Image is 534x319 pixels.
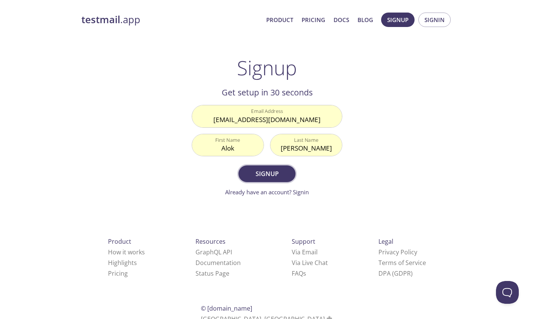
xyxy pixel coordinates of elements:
[108,248,145,256] a: How it works
[201,304,252,313] span: © [DOMAIN_NAME]
[378,248,417,256] a: Privacy Policy
[292,259,328,267] a: Via Live Chat
[381,13,415,27] button: Signup
[81,13,120,26] strong: testmail
[292,248,318,256] a: Via Email
[266,15,293,25] a: Product
[378,269,413,278] a: DPA (GDPR)
[496,281,519,304] iframe: Help Scout Beacon - Open
[237,56,297,79] h1: Signup
[192,86,342,99] h2: Get setup in 30 seconds
[195,259,241,267] a: Documentation
[81,13,260,26] a: testmail.app
[302,15,325,25] a: Pricing
[195,269,229,278] a: Status Page
[292,269,306,278] a: FAQ
[108,269,128,278] a: Pricing
[424,15,445,25] span: Signin
[238,165,296,182] button: Signup
[334,15,349,25] a: Docs
[303,269,306,278] span: s
[225,188,309,196] a: Already have an account? Signin
[387,15,408,25] span: Signup
[108,259,137,267] a: Highlights
[292,237,315,246] span: Support
[195,237,226,246] span: Resources
[108,237,131,246] span: Product
[195,248,232,256] a: GraphQL API
[378,237,393,246] span: Legal
[378,259,426,267] a: Terms of Service
[418,13,451,27] button: Signin
[358,15,373,25] a: Blog
[247,168,287,179] span: Signup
